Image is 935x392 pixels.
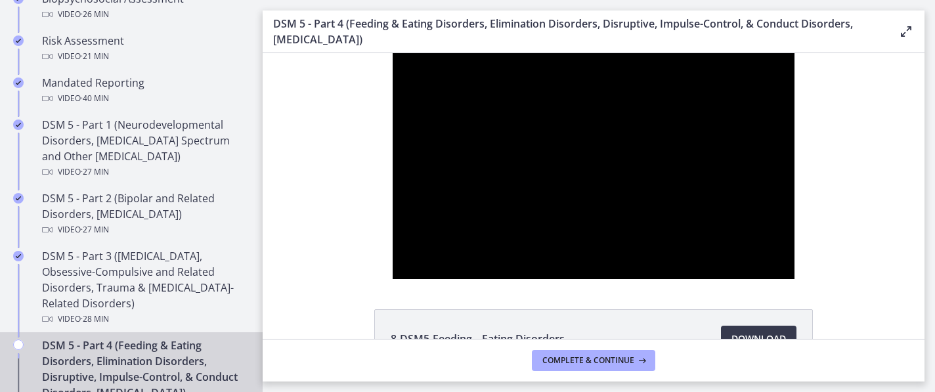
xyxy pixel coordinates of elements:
div: Video [42,222,247,238]
iframe: Video Lesson [263,53,924,279]
h3: DSM 5 - Part 4 (Feeding & Eating Disorders, Elimination Disorders, Disruptive, Impulse-Control, &... [273,16,877,47]
span: · 40 min [81,91,109,106]
span: Complete & continue [542,355,634,366]
span: · 27 min [81,164,109,180]
div: Risk Assessment [42,33,247,64]
a: Download [721,326,796,352]
div: Video [42,164,247,180]
div: Video [42,311,247,327]
i: Completed [13,120,24,130]
i: Completed [13,35,24,46]
i: Completed [13,77,24,88]
span: · 26 min [81,7,109,22]
span: Download [731,331,786,347]
div: DSM 5 - Part 1 (Neurodevelopmental Disorders, [MEDICAL_DATA] Spectrum and Other [MEDICAL_DATA]) [42,117,247,180]
div: DSM 5 - Part 3 ([MEDICAL_DATA], Obsessive-Compulsive and Related Disorders, Trauma & [MEDICAL_DAT... [42,248,247,327]
i: Completed [13,251,24,261]
span: · 21 min [81,49,109,64]
div: Mandated Reporting [42,75,247,106]
span: 8-DSM5-Feeding _ Eating Disorders [391,331,565,347]
span: · 28 min [81,311,109,327]
i: Completed [13,193,24,204]
button: Complete & continue [532,350,655,371]
div: DSM 5 - Part 2 (Bipolar and Related Disorders, [MEDICAL_DATA]) [42,190,247,238]
div: Video [42,7,247,22]
span: · 27 min [81,222,109,238]
div: Video [42,49,247,64]
div: Video [42,91,247,106]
